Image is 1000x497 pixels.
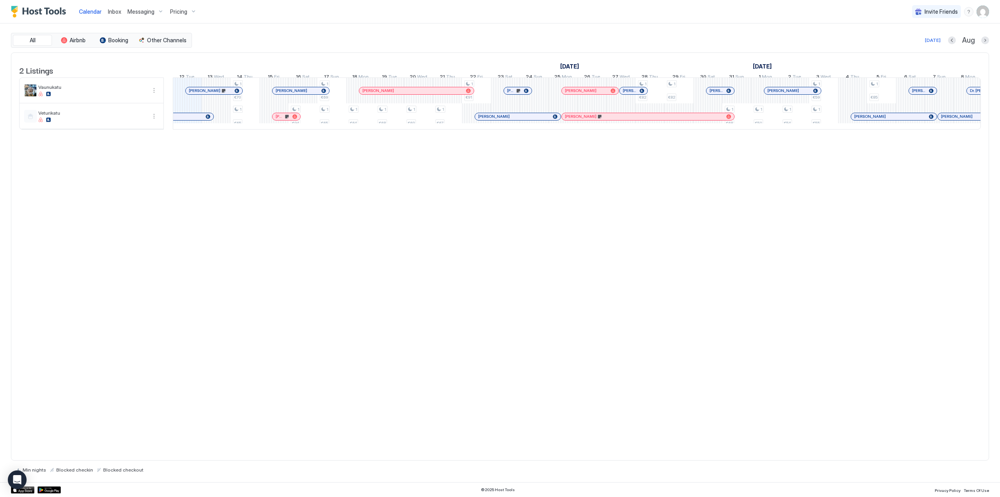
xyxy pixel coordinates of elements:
span: Booking [108,37,128,44]
span: 21 [440,74,445,82]
span: Invite Friends [925,8,958,15]
span: Fri [680,74,685,82]
span: 31 [729,74,734,82]
span: 18 [352,74,357,82]
span: €54 [784,121,791,126]
span: Privacy Policy [935,488,961,493]
span: Sat [708,74,715,82]
button: Other Channels [135,35,190,46]
a: August 17, 2025 [322,72,341,83]
button: Booking [94,35,133,46]
span: Wed [620,74,630,82]
span: [PERSON_NAME] [276,88,307,93]
span: Mon [358,74,369,82]
span: Messaging [127,8,154,15]
span: 19 [382,74,387,82]
a: Google Play Store [38,486,61,493]
span: 2 Listings [19,64,53,76]
span: Wed [214,74,224,82]
a: August 29, 2025 [670,72,687,83]
span: Blocked checkout [103,467,143,473]
span: [PERSON_NAME] [507,88,515,93]
button: [DATE] [924,36,942,45]
a: August 12, 2025 [177,72,196,83]
span: 1 [326,81,328,86]
button: More options [149,86,159,95]
span: [PERSON_NAME] [478,114,510,119]
span: Tue [186,74,194,82]
span: €50 [755,121,762,126]
div: menu [149,112,159,121]
span: All [30,37,36,44]
div: Open Intercom Messenger [8,470,27,489]
a: September 6, 2025 [902,72,918,83]
span: €91 [466,95,472,100]
span: Fri [881,74,886,82]
a: September 3, 2025 [814,72,833,83]
span: Blocked checkin [56,467,93,473]
span: Sun [937,74,946,82]
a: Privacy Policy [935,486,961,494]
span: 17 [324,74,329,82]
span: 1 [240,107,242,112]
span: 1 [674,81,676,86]
span: [PERSON_NAME] [362,88,394,93]
div: menu [149,86,159,95]
span: [PERSON_NAME] [767,88,799,93]
a: App Store [11,486,34,493]
span: €82 [639,95,646,100]
a: August 22, 2025 [468,72,485,83]
a: August 1, 2025 [558,61,581,72]
span: Sun [534,74,542,82]
div: User profile [977,5,989,18]
span: 4 [846,74,849,82]
span: 1 [326,107,328,112]
span: €70 [234,95,241,100]
span: [PERSON_NAME] [854,114,886,119]
span: 29 [672,74,679,82]
span: 23 [498,74,504,82]
span: 12 [179,74,185,82]
span: Tue [792,74,801,82]
span: Calendar [79,8,102,15]
span: 5 [876,74,880,82]
a: September 7, 2025 [931,72,948,83]
span: 3 [816,74,819,82]
span: Mon [965,74,975,82]
a: Host Tools Logo [11,6,70,18]
span: [PERSON_NAME] [941,114,973,119]
a: August 31, 2025 [727,72,746,83]
span: Fri [274,74,280,82]
span: 1 [297,107,299,112]
button: Next month [981,36,989,44]
span: [PERSON_NAME] [276,114,284,119]
span: €65 [321,121,328,126]
a: August 16, 2025 [294,72,312,83]
a: August 26, 2025 [582,72,602,83]
span: 1 [759,74,761,82]
span: Wed [417,74,427,82]
span: 1 [818,107,820,112]
div: listing image [24,84,37,97]
span: 1 [355,107,357,112]
span: 2 [788,74,791,82]
a: September 4, 2025 [844,72,861,83]
a: Inbox [108,7,121,16]
span: 25 [554,74,561,82]
a: September 1, 2025 [757,72,774,83]
span: 1 [876,81,878,86]
span: [PERSON_NAME] [565,88,597,93]
span: 1 [760,107,762,112]
button: More options [149,112,159,121]
span: Aug [962,36,975,45]
span: Thu [446,74,455,82]
span: Fri [477,74,483,82]
a: Terms Of Use [964,486,989,494]
span: [PERSON_NAME] [189,88,220,93]
span: 1 [731,107,733,112]
a: August 30, 2025 [698,72,717,83]
span: Thu [649,74,658,82]
span: 1 [240,81,242,86]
